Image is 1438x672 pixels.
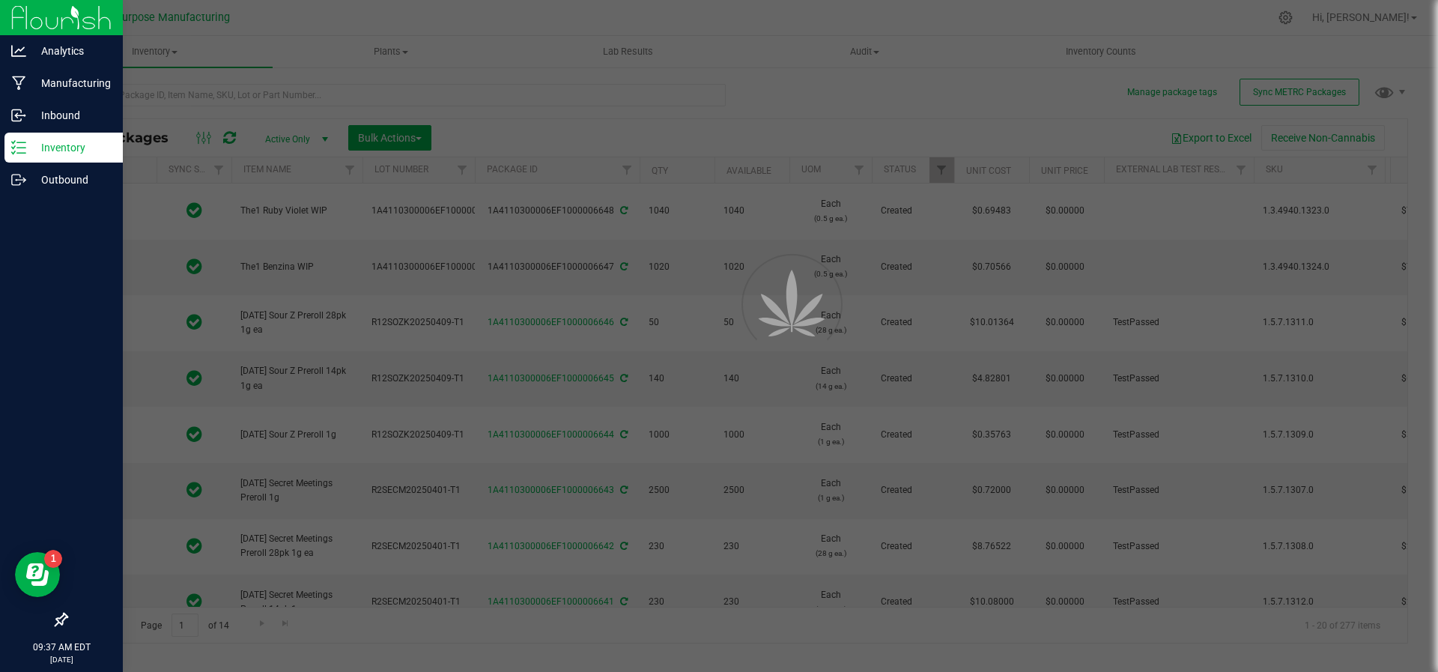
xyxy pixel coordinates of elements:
[11,108,26,123] inline-svg: Inbound
[11,76,26,91] inline-svg: Manufacturing
[15,552,60,597] iframe: Resource center
[26,74,116,92] p: Manufacturing
[26,139,116,157] p: Inventory
[7,641,116,654] p: 09:37 AM EDT
[44,550,62,568] iframe: Resource center unread badge
[26,42,116,60] p: Analytics
[26,171,116,189] p: Outbound
[11,140,26,155] inline-svg: Inventory
[11,43,26,58] inline-svg: Analytics
[7,654,116,665] p: [DATE]
[11,172,26,187] inline-svg: Outbound
[26,106,116,124] p: Inbound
